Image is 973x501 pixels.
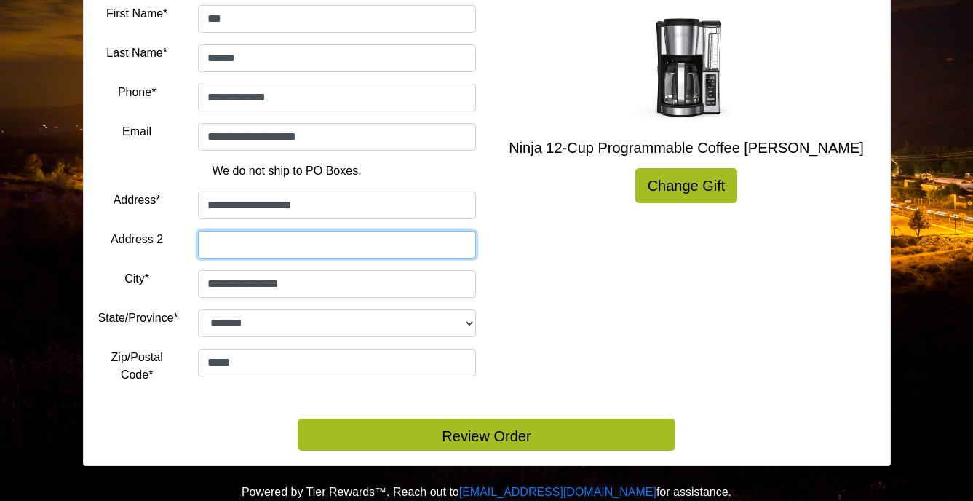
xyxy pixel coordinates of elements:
label: Address 2 [111,231,163,248]
label: Address* [114,192,161,209]
label: First Name* [106,5,167,23]
label: State/Province* [98,309,178,327]
label: Last Name* [106,44,167,62]
label: Phone* [118,84,156,101]
label: Zip/Postal Code* [98,349,176,384]
a: [EMAIL_ADDRESS][DOMAIN_NAME] [459,486,656,498]
a: Change Gift [635,168,738,203]
button: Review Order [298,419,675,451]
label: Email [122,123,151,141]
span: Powered by Tier Rewards™. Reach out to for assistance. [242,486,731,498]
label: City* [124,270,149,288]
img: Ninja 12-Cup Programmable Coffee Brewer [628,11,744,127]
p: We do not ship to PO Boxes. [109,162,465,180]
h5: Ninja 12-Cup Programmable Coffee [PERSON_NAME] [498,139,875,157]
